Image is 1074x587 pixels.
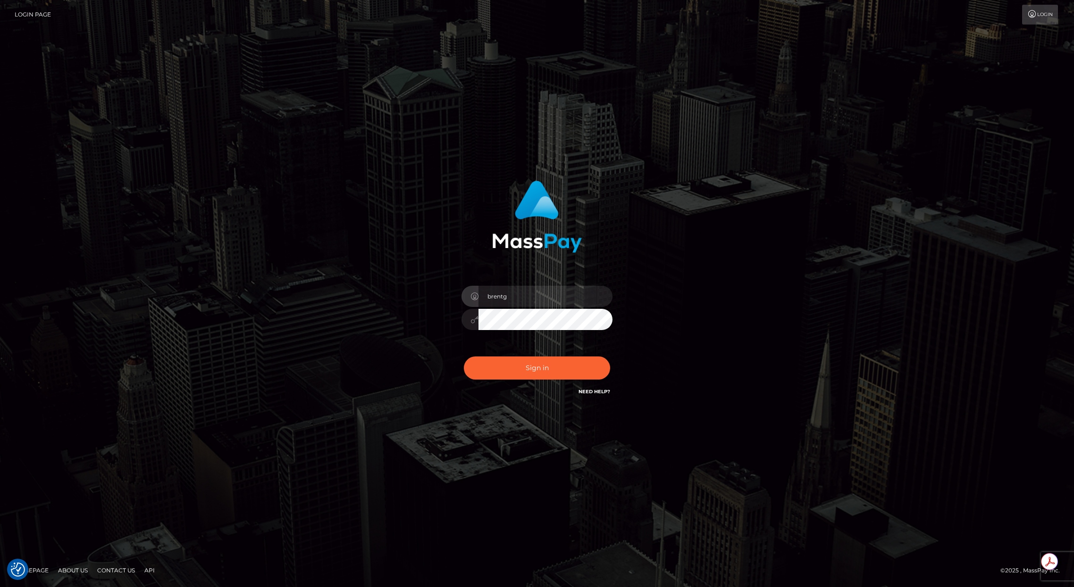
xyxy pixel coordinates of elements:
[11,562,25,577] img: Revisit consent button
[15,5,51,25] a: Login Page
[10,563,52,578] a: Homepage
[579,389,610,395] a: Need Help?
[93,563,139,578] a: Contact Us
[1000,565,1067,576] div: © 2025 , MassPay Inc.
[478,286,613,307] input: Username...
[464,356,610,380] button: Sign in
[492,181,582,253] img: MassPay Login
[11,562,25,577] button: Consent Preferences
[1022,5,1058,25] a: Login
[54,563,92,578] a: About Us
[141,563,159,578] a: API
